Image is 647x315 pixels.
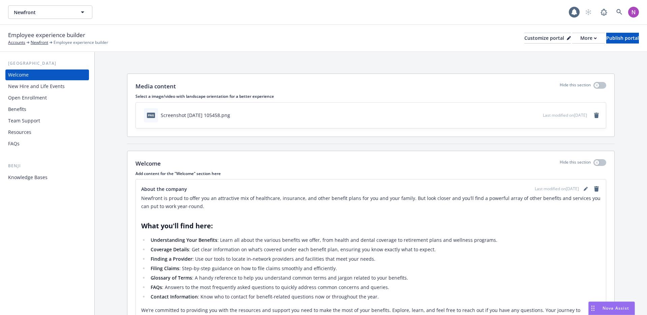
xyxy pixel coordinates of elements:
[5,81,89,92] a: New Hire and Life Events
[5,92,89,103] a: Open Enrollment
[588,302,635,315] button: Nova Assist
[151,284,162,290] strong: FAQs
[8,31,85,39] span: Employee experience builder
[8,92,47,103] div: Open Enrollment
[582,5,595,19] a: Start snowing
[543,112,587,118] span: Last modified on [DATE]
[149,236,600,244] li: : Learn all about the various benefits we offer, from health and dental coverage to retirement pl...
[151,237,217,243] strong: Understanding Your Benefits
[8,5,92,19] button: Newfront
[5,104,89,115] a: Benefits
[141,194,600,210] p: Newfront is proud to offer you an attractive mix of healthcare, insurance, and other benefit plan...
[54,39,108,46] span: Employee experience builder
[135,93,606,99] p: Select a image/video with landscape orientation for a better experience
[151,246,189,253] strong: Coverage Details
[628,7,639,18] img: photo
[149,255,600,263] li: : Use our tools to locate in-network providers and facilities that meet your needs.
[141,185,187,193] span: About the company
[8,69,29,80] div: Welcome
[161,112,230,119] div: Screenshot [DATE] 105458.png
[147,113,155,118] span: png
[141,221,600,231] h2: What you'll find here:
[151,275,192,281] strong: Glossary of Terms
[572,33,605,44] button: More
[613,5,626,19] a: Search
[592,185,600,193] a: remove
[8,172,48,183] div: Knowledge Bases
[5,127,89,138] a: Resources
[135,82,176,91] p: Media content
[560,82,591,91] p: Hide this section
[8,81,65,92] div: New Hire and Life Events
[151,293,198,300] strong: Contact Information
[149,246,600,254] li: : Get clear information on what’s covered under each benefit plan, ensuring you know exactly what...
[31,39,48,46] a: Newfront
[149,274,600,282] li: : A handy reference to help you understand common terms and jargon related to your benefits.
[5,138,89,149] a: FAQs
[5,69,89,80] a: Welcome
[149,264,600,273] li: : Step-by-step guidance on how to file claims smoothly and efficiently.
[534,112,540,119] button: preview file
[8,39,25,46] a: Accounts
[5,115,89,126] a: Team Support
[151,265,179,271] strong: Filing Claims
[580,33,597,43] div: More
[560,159,591,168] p: Hide this section
[8,127,31,138] div: Resources
[5,172,89,183] a: Knowledge Bases
[8,138,20,149] div: FAQs
[597,5,611,19] a: Report a Bug
[603,305,629,311] span: Nova Assist
[149,293,600,301] li: : Know who to contact for benefit-related questions now or throughout the year.
[592,111,600,119] a: remove
[535,186,579,192] span: Last modified on [DATE]
[14,9,72,16] span: Newfront
[524,33,571,44] button: Customize portal
[5,60,89,67] div: [GEOGRAPHIC_DATA]
[135,171,606,176] p: Add content for the "Welcome" section here
[135,159,161,168] p: Welcome
[523,112,529,119] button: download file
[589,302,597,315] div: Drag to move
[151,256,192,262] strong: Finding a Provider
[582,185,590,193] a: editPencil
[8,115,40,126] div: Team Support
[5,163,89,169] div: Benji
[149,283,600,291] li: : Answers to the most frequently asked questions to quickly address common concerns and queries.
[606,33,639,44] button: Publish portal
[8,104,26,115] div: Benefits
